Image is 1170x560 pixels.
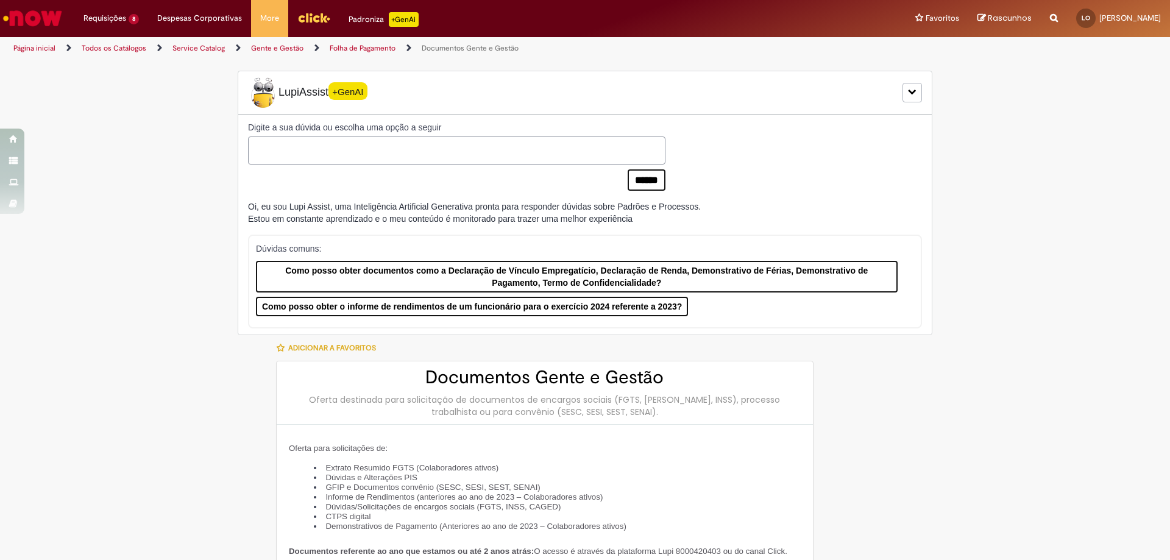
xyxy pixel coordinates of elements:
span: Requisições [83,12,126,24]
div: LupiLupiAssist+GenAI [238,71,932,115]
span: Favoritos [926,12,959,24]
span: Oferta para solicitações de: [289,444,388,453]
span: GFIP e Documentos convênio (SESC, SESI, SEST, SENAI) [325,483,540,492]
img: click_logo_yellow_360x200.png [297,9,330,27]
span: 8 [129,14,139,24]
a: Folha de Pagamento [330,43,395,53]
img: ServiceNow [1,6,64,30]
img: Lupi [248,77,278,108]
span: Adicionar a Favoritos [288,343,376,353]
a: Gente e Gestão [251,43,303,53]
span: More [260,12,279,24]
div: Padroniza [349,12,419,27]
button: Como posso obter o informe de rendimentos de um funcionário para o exercício 2024 referente a 2023? [256,297,688,316]
span: LO [1082,14,1090,22]
span: Dúvidas e Alterações PIS [325,473,417,482]
a: Todos os Catálogos [82,43,146,53]
span: [PERSON_NAME] [1099,13,1161,23]
span: Extrato Resumido FGTS (Colaboradores ativos) [325,463,498,472]
a: Página inicial [13,43,55,53]
div: Oi, eu sou Lupi Assist, uma Inteligência Artificial Generativa pronta para responder dúvidas sobr... [248,200,701,225]
span: Dúvidas/Solicitações de encargos sociais (FGTS, INSS, CAGED) [325,502,561,511]
button: Adicionar a Favoritos [276,335,383,361]
span: CTPS digital [325,512,370,521]
span: Despesas Corporativas [157,12,242,24]
span: Rascunhos [988,12,1032,24]
h2: Documentos Gente e Gestão [289,367,801,388]
p: +GenAi [389,12,419,27]
a: Service Catalog [172,43,225,53]
span: +GenAI [328,82,367,100]
div: Oferta destinada para solicitação de documentos de encargos sociais (FGTS, [PERSON_NAME], INSS), ... [289,394,801,418]
button: Como posso obter documentos como a Declaração de Vínculo Empregatício, Declaração de Renda, Demon... [256,261,898,292]
ul: Trilhas de página [9,37,771,60]
span: O acesso é através da plataforma Lupi 8000420403 ou do canal Click. [534,547,787,556]
span: Informe de Rendimentos (anteriores ao ano de 2023 – Colaboradores ativos) [325,492,603,502]
a: Documentos Gente e Gestão [422,43,519,53]
span: LupiAssist [248,77,367,108]
p: Dúvidas comuns: [256,243,898,255]
span: Demonstrativos de Pagamento (Anteriores ao ano de 2023 – Colaboradores ativos) [325,522,626,531]
label: Digite a sua dúvida ou escolha uma opção a seguir [248,121,665,133]
a: Rascunhos [977,13,1032,24]
span: Documentos referente ao ano que estamos ou até 2 anos atrás: [289,547,534,556]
